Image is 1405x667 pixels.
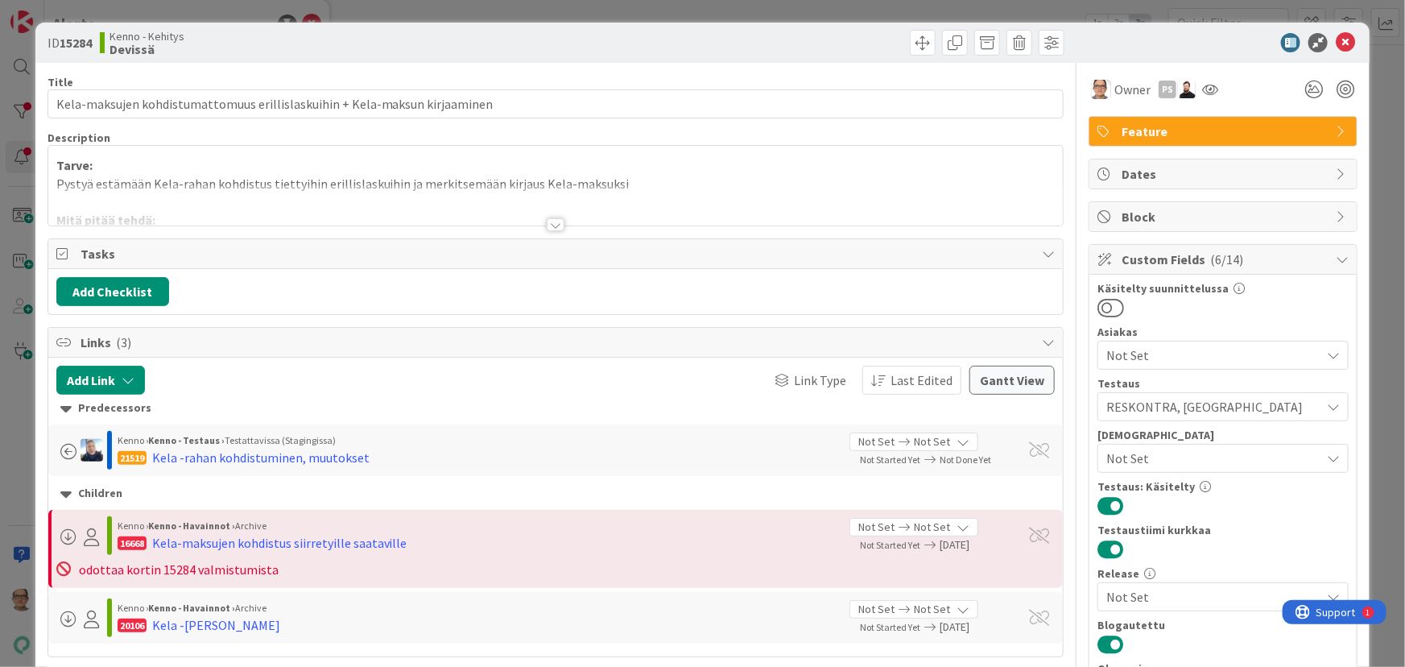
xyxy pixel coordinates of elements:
[1097,326,1349,338] div: Asiakas
[48,75,73,89] label: Title
[860,454,920,466] span: Not Started Yet
[84,6,88,19] div: 1
[152,615,280,635] div: Kela -[PERSON_NAME]
[118,619,147,632] div: 20106
[56,175,1056,193] p: Pystyä estämään Kela-rahan kohdistus tiettyihin erillislaskuihin ja merkitsemään kirjaus Kela-mak...
[860,539,920,551] span: Not Started Yet
[81,439,103,462] img: JJ
[969,366,1055,395] button: Gantt View
[1114,80,1151,99] span: Owner
[118,536,147,550] div: 16668
[940,536,1010,553] span: [DATE]
[862,366,961,395] button: Last Edited
[60,35,92,51] b: 15284
[1106,587,1320,607] span: Not Set
[940,454,991,466] span: Not Done Yet
[1097,619,1349,631] div: Blogautettu
[81,333,1035,352] span: Links
[235,602,267,614] span: Archive
[34,2,73,22] span: Support
[56,277,169,306] button: Add Checklist
[914,519,950,536] span: Not Set
[1092,80,1111,99] img: PK
[56,366,145,395] button: Add Link
[858,433,895,450] span: Not Set
[118,434,148,446] span: Kenno ›
[118,520,148,532] span: Kenno ›
[60,485,1052,503] div: Children
[148,520,235,532] b: Kenno - Havainnot ›
[1122,122,1328,141] span: Feature
[1210,251,1243,267] span: ( 6/14 )
[1122,164,1328,184] span: Dates
[48,33,92,52] span: ID
[1097,481,1349,492] div: Testaus: Käsitelty
[148,434,225,446] b: Kenno - Testaus ›
[1159,81,1176,98] div: PS
[152,448,370,467] div: Kela -rahan kohdistuminen, muutokset
[148,602,235,614] b: Kenno - Havainnot ›
[1097,283,1349,294] div: Käsitelty suunnittelussa
[110,43,184,56] b: Devissä
[858,601,895,618] span: Not Set
[1122,250,1328,269] span: Custom Fields
[914,601,950,618] span: Not Set
[235,520,267,532] span: Archive
[48,89,1064,118] input: type card name here...
[794,371,846,390] span: Link Type
[79,561,279,578] span: odottaa kortin 15284 valmistumista
[1106,397,1320,416] span: RESKONTRA, [GEOGRAPHIC_DATA]
[152,533,407,553] div: Kela-maksujen kohdistus siirretyille saataville
[110,30,184,43] span: Kenno - Kehitys
[1097,378,1349,389] div: Testaus
[60,400,1052,417] div: Predecessors
[1097,568,1349,579] div: Release
[891,371,953,390] span: Last Edited
[858,519,895,536] span: Not Set
[118,602,148,614] span: Kenno ›
[225,434,336,446] span: Testattavissa (Stagingissa)
[1122,207,1328,226] span: Block
[56,157,93,173] strong: Tarve:
[1097,429,1349,441] div: [DEMOGRAPHIC_DATA]
[914,433,950,450] span: Not Set
[81,244,1035,263] span: Tasks
[118,451,147,465] div: 21519
[940,619,1010,636] span: [DATE]
[1106,346,1320,365] span: Not Set
[1097,524,1349,536] div: Testaustiimi kurkkaa
[860,621,920,633] span: Not Started Yet
[48,130,110,145] span: Description
[1178,81,1196,98] img: TK
[116,334,131,350] span: ( 3 )
[1106,449,1320,468] span: Not Set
